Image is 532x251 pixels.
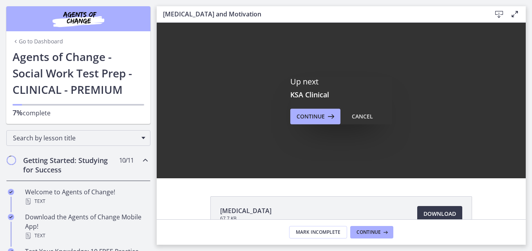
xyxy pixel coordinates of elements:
[356,229,381,235] span: Continue
[220,215,271,222] span: 67.7 KB
[25,197,147,206] div: Text
[13,108,23,117] span: 7%
[350,226,393,238] button: Continue
[25,187,147,206] div: Welcome to Agents of Change!
[13,134,138,142] span: Search by lesson title
[297,112,325,121] span: Continue
[13,108,144,118] p: complete
[163,9,479,19] h3: [MEDICAL_DATA] and Motivation
[290,77,392,87] p: Up next
[220,206,271,215] span: [MEDICAL_DATA]
[31,9,125,28] img: Agents of Change
[289,226,347,238] button: Mark Incomplete
[417,206,462,222] a: Download
[119,156,134,165] span: 10 / 11
[25,212,147,240] div: Download the Agents of Change Mobile App!
[23,156,119,174] h2: Getting Started: Studying for Success
[423,209,456,219] span: Download
[346,109,379,124] button: Cancel
[352,112,373,121] div: Cancel
[8,214,14,220] i: Completed
[25,231,147,240] div: Text
[8,189,14,195] i: Completed
[296,229,340,235] span: Mark Incomplete
[290,109,340,124] button: Continue
[13,38,63,45] a: Go to Dashboard
[6,130,150,146] div: Search by lesson title
[13,48,144,98] h1: Agents of Change - Social Work Test Prep - CLINICAL - PREMIUM
[290,90,392,99] h3: KSA Clinical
